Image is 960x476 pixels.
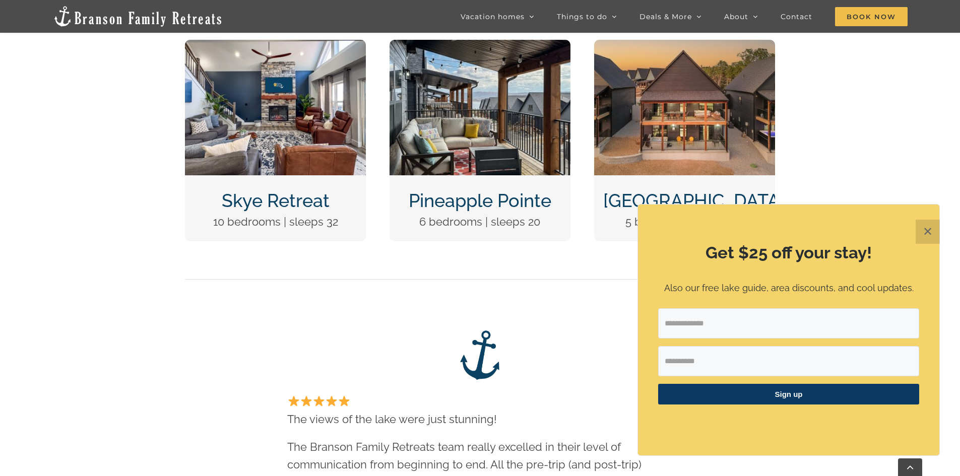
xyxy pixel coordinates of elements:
a: Pineapple Pointe Christmas at Table Rock Lake Branson Missouri-1416 [390,39,570,52]
img: Branson Family Retreats – anchor logo [455,330,505,380]
button: Sign up [658,384,919,404]
a: Skye Retreat at Table Rock Lake-3004-Edit [185,39,366,52]
a: [GEOGRAPHIC_DATA] [603,190,785,211]
a: DCIM100MEDIADJI_0124.JPG [594,39,775,52]
span: About [724,13,748,20]
span: Contact [781,13,812,20]
p: 6 bedrooms | sleeps 20 [399,213,561,231]
p: ​ [658,417,919,428]
span: Deals & More [639,13,692,20]
span: Things to do [557,13,607,20]
img: ⭐️ [326,395,337,406]
h2: Get $25 off your stay! [658,241,919,264]
button: Close [916,220,940,244]
span: Book Now [835,7,908,26]
img: Branson Family Retreats Logo [52,5,223,28]
p: Also our free lake guide, area discounts, and cool updates. [658,281,919,296]
p: 10 bedrooms | sleeps 32 [194,213,357,231]
img: ⭐️ [288,395,299,406]
a: Pineapple Pointe [409,190,551,211]
img: ⭐️ [313,395,325,406]
span: Vacation homes [461,13,525,20]
img: ⭐️ [301,395,312,406]
p: The views of the lake were just stunning! [287,393,672,428]
img: ⭐️ [339,395,350,406]
input: First Name [658,346,919,376]
a: Skye Retreat [222,190,330,211]
input: Email Address [658,308,919,338]
p: 5 bedrooms | sleeps 12 [603,213,766,231]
